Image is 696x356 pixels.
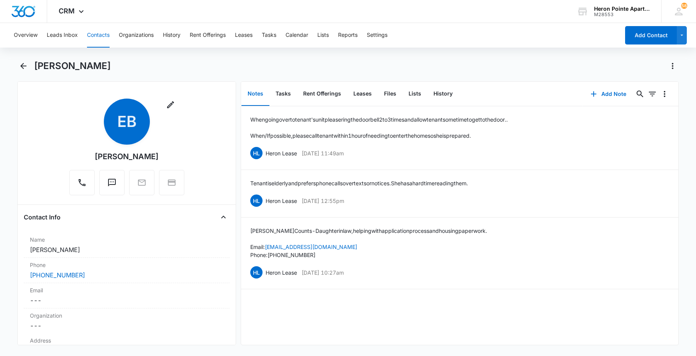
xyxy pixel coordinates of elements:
p: Heron Lease [266,197,297,205]
button: Call [69,170,95,195]
p: Heron Lease [266,149,297,157]
button: Overview [14,23,38,48]
p: Email: [250,243,487,251]
div: account name [594,6,650,12]
a: Text [99,182,125,188]
p: When going over to tenant's unit please ring the doorbell 2 to 3 times and allow tenant some time... [250,115,508,124]
button: Text [99,170,125,195]
div: Email--- [24,283,230,308]
p: [PERSON_NAME] Counts - Daughter in law, helping with application process and housing paperwork. [250,227,487,235]
button: Notes [241,82,269,106]
span: HL [250,194,263,207]
button: Reports [338,23,358,48]
span: 58 [681,3,687,9]
span: HL [250,266,263,279]
button: Search... [634,88,646,100]
button: Lists [402,82,427,106]
label: Name [30,236,223,244]
p: Tenant is elderly and prefers phone calls over texts or notices. She has a hard time reading them. [250,179,468,187]
button: Actions [666,60,679,72]
div: account id [594,12,650,17]
button: Rent Offerings [190,23,226,48]
label: Address [30,336,223,344]
button: Close [217,211,230,223]
button: History [163,23,181,48]
button: Files [378,82,402,106]
dd: --- [30,321,223,330]
p: Heron Lease [266,269,297,277]
a: Call [69,182,95,188]
button: Leads Inbox [47,23,78,48]
label: Email [30,286,223,294]
button: Add Note [583,85,634,103]
div: Phone[PHONE_NUMBER] [24,258,230,283]
button: Back [17,60,29,72]
h4: Contact Info [24,213,61,222]
button: Leases [347,82,378,106]
button: Leases [235,23,253,48]
dd: [PERSON_NAME] [30,245,223,254]
div: [PERSON_NAME] [95,151,159,162]
button: Tasks [262,23,276,48]
button: History [427,82,459,106]
button: Lists [317,23,329,48]
button: Overflow Menu [658,88,671,100]
p: [DATE] 12:55pm [302,197,344,205]
dd: --- [30,296,223,305]
button: Settings [367,23,387,48]
button: Filters [646,88,658,100]
div: notifications count [681,3,687,9]
button: Contacts [87,23,110,48]
div: Name[PERSON_NAME] [24,232,230,258]
span: EB [104,99,150,145]
label: Organization [30,311,223,320]
a: [EMAIL_ADDRESS][DOMAIN_NAME] [265,244,357,250]
a: [PHONE_NUMBER] [30,270,85,280]
button: Calendar [286,23,308,48]
button: Add Contact [625,26,677,44]
span: CRM [59,7,75,15]
p: [DATE] 10:27am [302,269,344,277]
p: Phone: [PHONE_NUMBER] [250,251,487,259]
div: Organization--- [24,308,230,333]
span: HL [250,147,263,159]
button: Tasks [269,82,297,106]
button: Organizations [119,23,154,48]
h1: [PERSON_NAME] [34,60,111,72]
p: [DATE] 11:49am [302,149,344,157]
p: When/If possible, please call tenant within 1 hour of needing to enter the home so she is prepared. [250,132,508,140]
button: Rent Offerings [297,82,347,106]
label: Phone [30,261,223,269]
